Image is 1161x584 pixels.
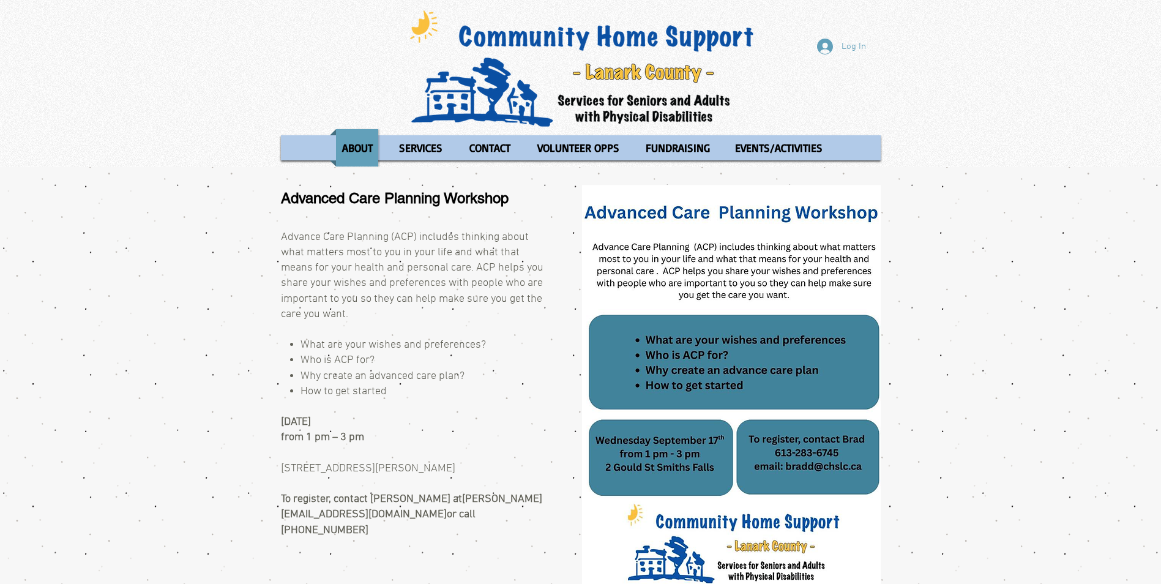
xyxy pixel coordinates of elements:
a: ABOUT [330,129,384,167]
span: Advanced Care Planning Workshop [281,190,509,206]
p: EVENTS/ACTIVITIES [730,129,828,167]
a: SERVICES [387,129,454,167]
a: FUNDRAISING [634,129,720,167]
p: FUNDRAISING [640,129,715,167]
span: How to get started ​ [301,385,387,398]
a: VOLUNTEER OPPS [526,129,631,167]
span: [STREET_ADDRESS][PERSON_NAME] [281,462,455,475]
p: CONTACT [464,129,516,167]
span: Log In [837,40,870,53]
span: To register, contact [PERSON_NAME] at or call [PHONE_NUMBER] [281,493,542,536]
button: Log In [808,35,875,58]
span: Who is ACP for? [301,354,375,367]
span: What are your wishes and preferences? [301,339,486,351]
span: Advance Care Planning (ACP) includes thinking about what matters most to you in your life and wha... [281,231,543,321]
a: EVENTS/ACTIVITIES [723,129,834,167]
span: Why create an advanced care plan? [301,370,465,383]
nav: Site [281,129,881,167]
p: SERVICES [394,129,448,167]
p: ABOUT [337,129,378,167]
a: CONTACT [457,129,523,167]
span: [DATE] from 1 pm – 3 pm [281,416,364,444]
p: VOLUNTEER OPPS [532,129,625,167]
